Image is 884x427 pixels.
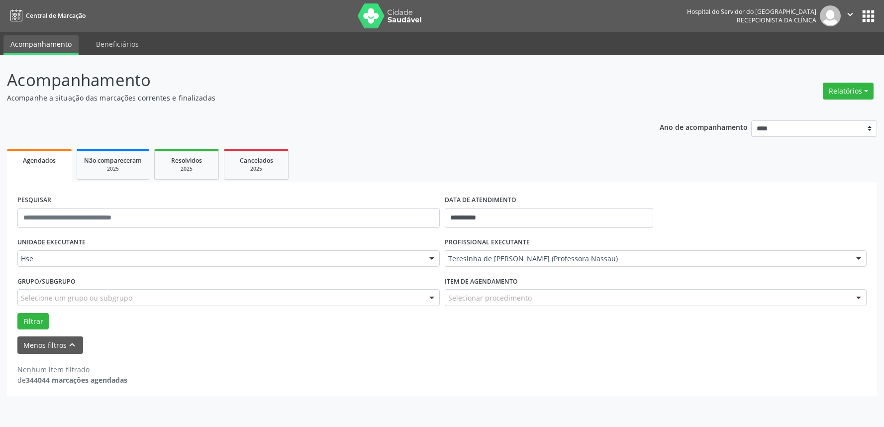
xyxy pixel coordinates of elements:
[162,165,211,173] div: 2025
[448,293,532,303] span: Selecionar procedimento
[660,120,748,133] p: Ano de acompanhamento
[17,313,49,330] button: Filtrar
[17,193,51,208] label: PESQUISAR
[7,93,616,103] p: Acompanhe a situação das marcações correntes e finalizadas
[737,16,816,24] span: Recepcionista da clínica
[860,7,877,25] button: apps
[26,375,127,385] strong: 344044 marcações agendadas
[240,156,273,165] span: Cancelados
[445,274,518,289] label: Item de agendamento
[17,364,127,375] div: Nenhum item filtrado
[89,35,146,53] a: Beneficiários
[7,7,86,24] a: Central de Marcação
[26,11,86,20] span: Central de Marcação
[231,165,281,173] div: 2025
[820,5,841,26] img: img
[687,7,816,16] div: Hospital do Servidor do [GEOGRAPHIC_DATA]
[841,5,860,26] button: 
[67,339,78,350] i: keyboard_arrow_up
[823,83,874,100] button: Relatórios
[445,193,516,208] label: DATA DE ATENDIMENTO
[84,165,142,173] div: 2025
[17,274,76,289] label: Grupo/Subgrupo
[448,254,847,264] span: Teresinha de [PERSON_NAME] (Professora Nassau)
[17,336,83,354] button: Menos filtroskeyboard_arrow_up
[171,156,202,165] span: Resolvidos
[17,375,127,385] div: de
[3,35,79,55] a: Acompanhamento
[21,293,132,303] span: Selecione um grupo ou subgrupo
[7,68,616,93] p: Acompanhamento
[84,156,142,165] span: Não compareceram
[17,235,86,250] label: UNIDADE EXECUTANTE
[445,235,530,250] label: PROFISSIONAL EXECUTANTE
[21,254,419,264] span: Hse
[845,9,856,20] i: 
[23,156,56,165] span: Agendados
